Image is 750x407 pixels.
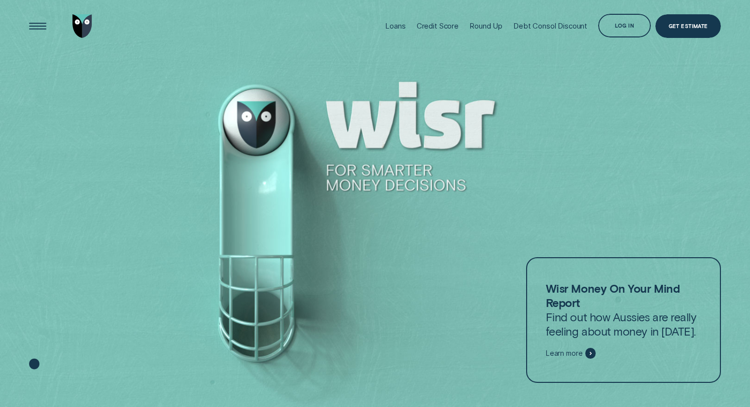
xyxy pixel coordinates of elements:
[526,257,721,382] a: Wisr Money On Your Mind ReportFind out how Aussies are really feeling about money in [DATE].Learn...
[546,281,679,309] strong: Wisr Money On Your Mind Report
[417,21,459,31] div: Credit Score
[469,21,502,31] div: Round Up
[655,14,721,38] a: Get Estimate
[26,14,49,38] button: Open Menu
[72,14,92,38] img: Wisr
[385,21,405,31] div: Loans
[513,21,587,31] div: Debt Consol Discount
[546,281,702,339] p: Find out how Aussies are really feeling about money in [DATE].
[546,349,583,358] span: Learn more
[598,14,651,37] button: Log in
